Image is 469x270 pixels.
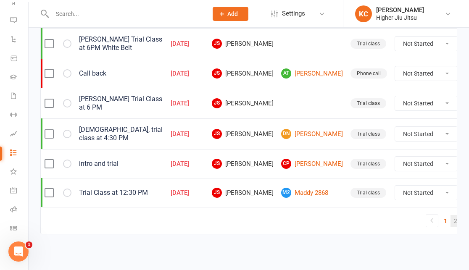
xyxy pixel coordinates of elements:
[171,100,204,107] div: [DATE]
[171,160,204,168] div: [DATE]
[281,68,291,79] span: AT
[350,188,386,198] div: Trial class
[171,131,204,138] div: [DATE]
[10,220,29,239] a: Class kiosk mode
[281,159,291,169] span: CP
[10,163,29,182] a: What's New
[350,129,386,139] div: Trial class
[79,189,163,197] div: Trial Class at 12:30 PM
[376,6,424,14] div: [PERSON_NAME]
[10,182,29,201] a: General attendance kiosk mode
[79,160,163,168] div: intro and trial
[10,125,29,144] a: Assessments
[212,129,274,139] span: [PERSON_NAME]
[171,189,204,197] div: [DATE]
[10,201,29,220] a: Roll call kiosk mode
[350,159,386,169] div: Trial class
[212,39,222,49] span: JS
[227,10,238,17] span: Add
[350,68,387,79] div: Phone call
[281,188,343,198] a: M2Maddy 2868
[79,35,163,52] div: [PERSON_NAME] Trial Class at 6PM White Belt
[213,7,248,21] button: Add
[212,188,222,198] span: JS
[376,14,424,21] div: Higher Jiu Jitsu
[281,129,291,139] span: DN
[281,159,343,169] a: CP[PERSON_NAME]
[212,129,222,139] span: JS
[171,70,204,77] div: [DATE]
[350,39,386,49] div: Trial class
[281,188,291,198] span: M2
[350,98,386,108] div: Trial class
[451,215,461,227] a: 2
[26,241,32,248] span: 1
[10,50,29,68] a: Product Sales
[212,159,274,169] span: [PERSON_NAME]
[281,68,343,79] a: AT[PERSON_NAME]
[171,40,204,47] div: [DATE]
[212,68,222,79] span: JS
[212,39,274,49] span: [PERSON_NAME]
[281,129,343,139] a: DN[PERSON_NAME]
[212,188,274,198] span: [PERSON_NAME]
[79,69,163,78] div: Call back
[212,68,274,79] span: [PERSON_NAME]
[50,8,202,20] input: Search...
[79,126,163,142] div: [DEMOGRAPHIC_DATA], trial class at 4:30 PM
[440,215,451,227] a: 1
[282,4,305,23] span: Settings
[212,159,222,169] span: JS
[212,98,222,108] span: JS
[8,241,29,262] iframe: Intercom live chat
[79,95,163,112] div: [PERSON_NAME] Trial Class at 6 PM
[212,98,274,108] span: [PERSON_NAME]
[355,5,372,22] div: KC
